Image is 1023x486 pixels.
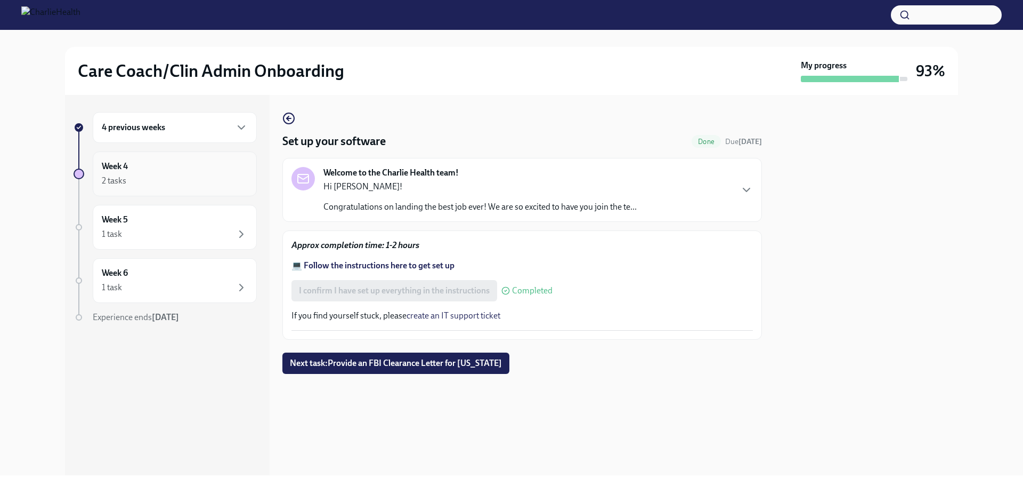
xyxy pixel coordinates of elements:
[291,240,419,250] strong: Approx completion time: 1-2 hours
[801,60,847,71] strong: My progress
[323,167,459,179] strong: Welcome to the Charlie Health team!
[916,61,945,81] h3: 93%
[323,201,637,213] p: Congratulations on landing the best job ever! We are so excited to have you join the te...
[74,152,257,196] a: Week 42 tasks
[74,205,257,250] a: Week 51 task
[738,137,762,146] strong: [DATE]
[291,260,454,270] a: 💻 Follow the instructions here to get set up
[102,175,126,187] div: 2 tasks
[725,137,762,146] span: Due
[407,310,500,321] a: create an IT support ticket
[692,138,721,146] span: Done
[74,258,257,303] a: Week 61 task
[282,353,509,374] button: Next task:Provide an FBI Clearance Letter for [US_STATE]
[93,112,257,143] div: 4 previous weeks
[102,267,128,279] h6: Week 6
[102,161,128,172] h6: Week 4
[102,214,128,226] h6: Week 5
[102,282,122,293] div: 1 task
[78,60,344,82] h2: Care Coach/Clin Admin Onboarding
[21,6,80,23] img: CharlieHealth
[291,310,753,322] p: If you find yourself stuck, please
[152,312,179,322] strong: [DATE]
[93,312,179,322] span: Experience ends
[290,358,502,369] span: Next task : Provide an FBI Clearance Letter for [US_STATE]
[323,181,637,193] p: Hi [PERSON_NAME]!
[102,228,122,240] div: 1 task
[725,137,762,147] span: July 22nd, 2025 08:00
[512,286,553,295] span: Completed
[102,122,165,133] h6: 4 previous weeks
[282,133,386,149] h4: Set up your software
